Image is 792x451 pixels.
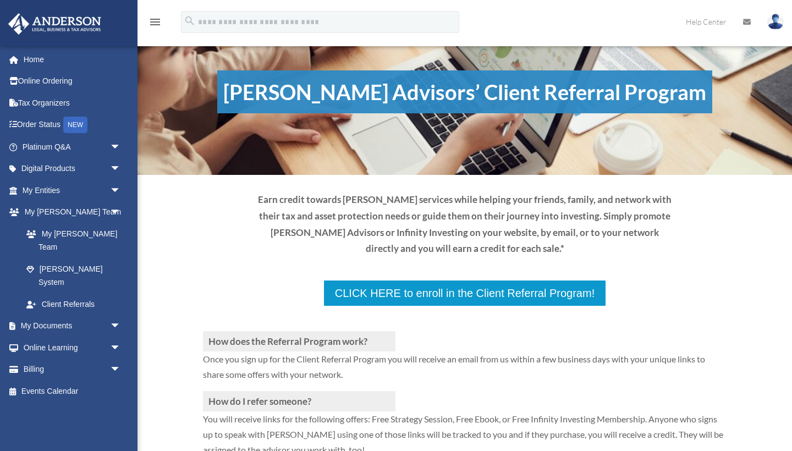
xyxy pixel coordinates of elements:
[8,70,137,92] a: Online Ordering
[63,117,87,133] div: NEW
[184,15,196,27] i: search
[110,315,132,338] span: arrow_drop_down
[8,201,137,223] a: My [PERSON_NAME] Teamarrow_drop_down
[110,179,132,202] span: arrow_drop_down
[8,48,137,70] a: Home
[8,337,137,359] a: Online Learningarrow_drop_down
[217,70,712,113] h1: [PERSON_NAME] Advisors’ Client Referral Program
[148,19,162,29] a: menu
[203,391,395,411] h3: How do I refer someone?
[8,158,137,180] a: Digital Productsarrow_drop_down
[8,92,137,114] a: Tax Organizers
[8,315,137,337] a: My Documentsarrow_drop_down
[110,201,132,224] span: arrow_drop_down
[8,359,137,381] a: Billingarrow_drop_down
[8,136,137,158] a: Platinum Q&Aarrow_drop_down
[15,293,132,315] a: Client Referrals
[15,258,137,293] a: [PERSON_NAME] System
[8,114,137,136] a: Order StatusNEW
[5,13,105,35] img: Anderson Advisors Platinum Portal
[767,14,784,30] img: User Pic
[110,158,132,180] span: arrow_drop_down
[203,351,727,391] p: Once you sign up for the Client Referral Program you will receive an email from us within a few b...
[8,380,137,402] a: Events Calendar
[110,359,132,381] span: arrow_drop_down
[255,191,674,257] p: Earn credit towards [PERSON_NAME] services while helping your friends, family, and network with t...
[203,331,395,351] h3: How does the Referral Program work?
[15,223,137,258] a: My [PERSON_NAME] Team
[110,337,132,359] span: arrow_drop_down
[8,179,137,201] a: My Entitiesarrow_drop_down
[148,15,162,29] i: menu
[323,279,607,307] a: CLICK HERE to enroll in the Client Referral Program!
[110,136,132,158] span: arrow_drop_down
